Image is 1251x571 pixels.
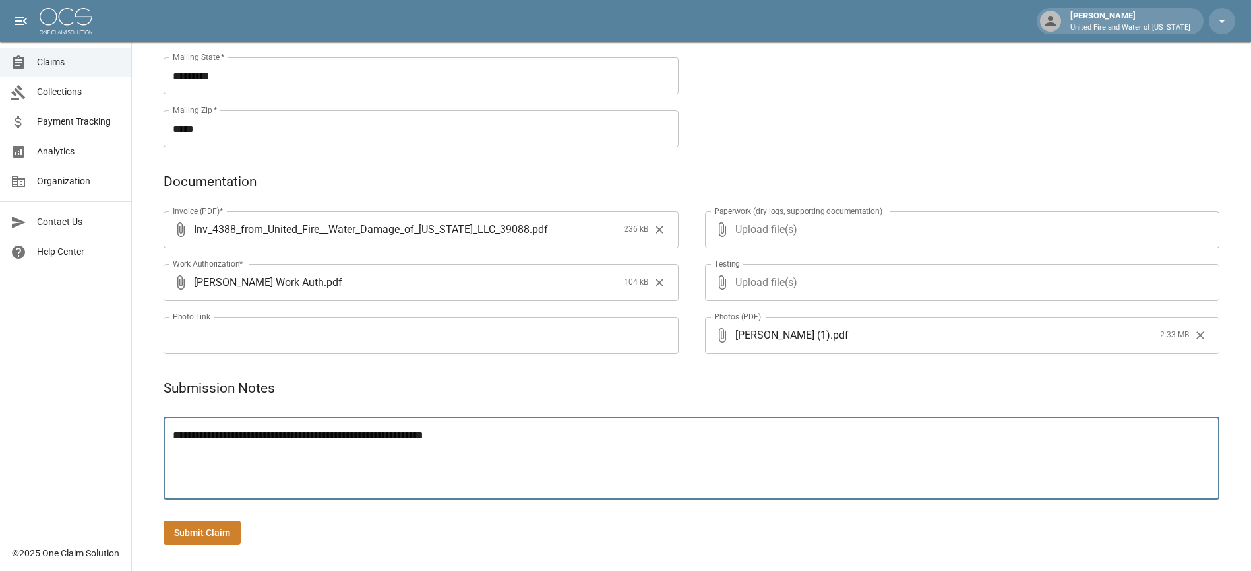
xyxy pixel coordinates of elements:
[714,311,761,322] label: Photos (PDF)
[173,258,243,269] label: Work Authorization*
[735,264,1184,301] span: Upload file(s)
[1065,9,1196,33] div: [PERSON_NAME]
[173,104,218,116] label: Mailing Zip
[37,245,121,259] span: Help Center
[37,115,121,129] span: Payment Tracking
[37,215,121,229] span: Contact Us
[650,220,669,240] button: Clear
[650,273,669,292] button: Clear
[194,275,324,290] span: [PERSON_NAME] Work Auth
[173,311,210,322] label: Photo Link
[8,8,34,34] button: open drawer
[37,55,121,69] span: Claims
[324,275,342,290] span: . pdf
[714,205,882,217] label: Paperwork (dry logs, supporting documentation)
[37,174,121,188] span: Organization
[37,145,121,158] span: Analytics
[173,51,224,63] label: Mailing State
[164,521,241,545] button: Submit Claim
[194,222,530,237] span: Inv_4388_from_United_Fire__Water_Damage_of_[US_STATE]_LLC_39088
[624,223,648,236] span: 236 kB
[37,85,121,99] span: Collections
[735,211,1184,248] span: Upload file(s)
[530,222,548,237] span: . pdf
[173,205,224,217] label: Invoice (PDF)*
[714,258,740,269] label: Testing
[1190,325,1210,345] button: Clear
[830,327,849,343] span: . pdf
[40,8,92,34] img: ocs-logo-white-transparent.png
[1160,329,1189,342] span: 2.33 MB
[624,276,648,289] span: 104 kB
[12,547,119,560] div: © 2025 One Claim Solution
[1070,22,1190,34] p: United Fire and Water of [US_STATE]
[735,327,830,343] span: [PERSON_NAME] (1)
